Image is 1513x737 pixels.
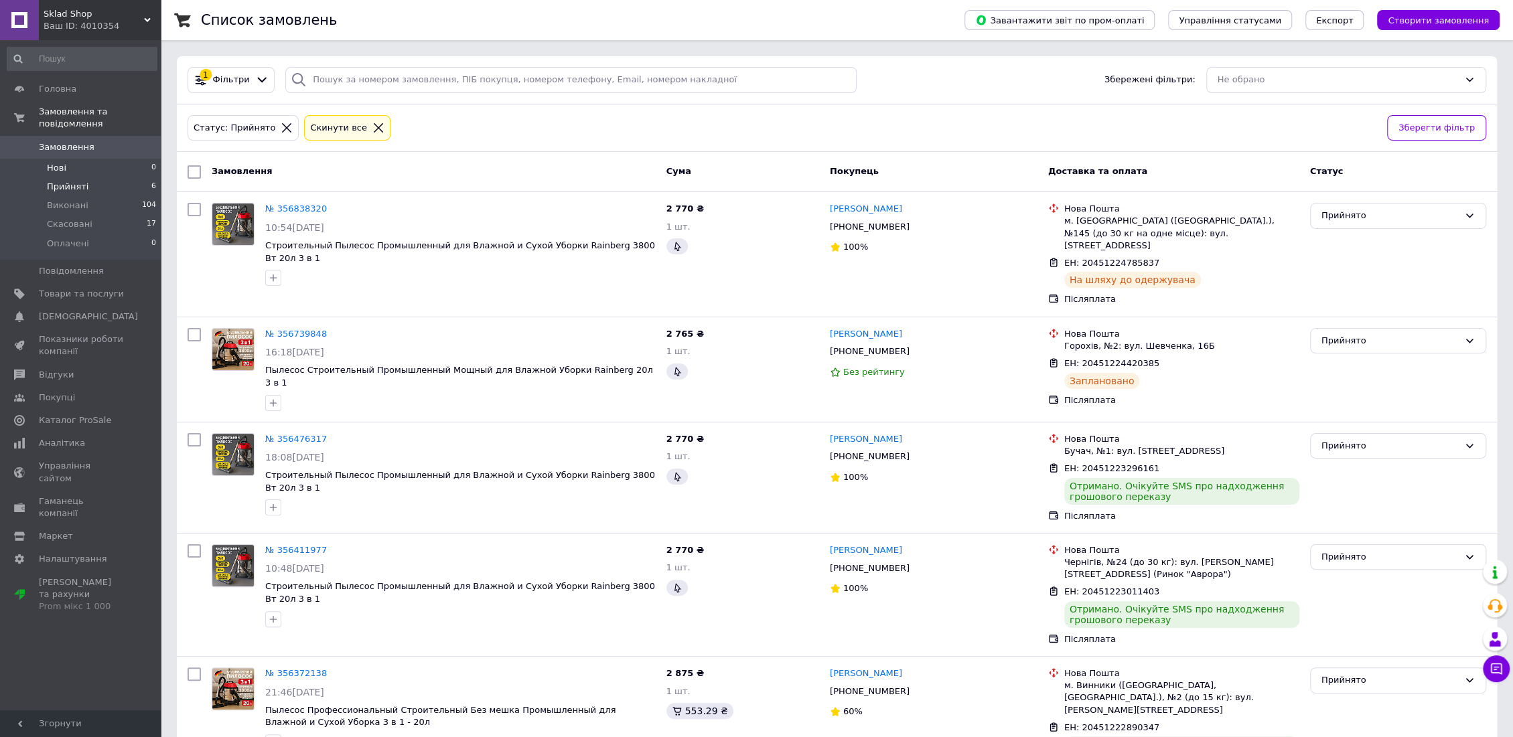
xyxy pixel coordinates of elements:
div: Чернігів, №24 (до 30 кг): вул. [PERSON_NAME][STREET_ADDRESS] (Ринок "Аврора") [1064,556,1299,580]
div: Післяплата [1064,293,1299,305]
a: № 356372138 [265,668,327,678]
span: Покупці [39,392,75,404]
a: № 356476317 [265,434,327,444]
span: Показники роботи компанії [39,333,124,357]
span: 18:08[DATE] [265,452,324,463]
span: 2 765 ₴ [666,329,704,339]
a: № 356411977 [265,545,327,555]
div: Горохів, №2: вул. Шевченка, 16Б [1064,340,1299,352]
div: Prom мікс 1 000 [39,600,124,612]
img: Фото товару [212,203,254,245]
div: Бучач, №1: вул. [STREET_ADDRESS] [1064,445,1299,457]
div: Післяплата [1064,510,1299,522]
button: Створити замовлення [1377,10,1500,30]
a: [PERSON_NAME] [830,544,902,557]
div: Прийнято [1321,209,1459,223]
span: [PERSON_NAME] та рахунки [39,576,124,613]
img: Фото товару [212,434,254,475]
div: Cкинути все [307,121,370,135]
div: Нова Пошта [1064,328,1299,340]
span: 2 770 ₴ [666,545,704,555]
div: [PHONE_NUMBER] [827,560,912,577]
div: Не обрано [1218,73,1459,87]
a: № 356739848 [265,329,327,339]
div: Нова Пошта [1064,544,1299,556]
a: Строительный Пылесос Промышленный для Влажной и Сухой Уборки Rainberg 3800 Вт 20л 3 в 1 [265,581,655,604]
span: Маркет [39,530,73,542]
a: Фото товару [212,203,255,246]
div: [PHONE_NUMBER] [827,683,912,700]
div: Післяплата [1064,394,1299,406]
span: ЕН: 20451222890347 [1064,722,1159,732]
div: Прийнято [1321,439,1459,453]
span: Пылесос Профессиональный Строительный Без мешка Промышленный для Влажной и Сухой Уборка 3 в 1 - 20л [265,705,616,728]
span: Cума [666,166,691,176]
a: Створити замовлення [1364,15,1500,25]
span: Товари та послуги [39,288,124,300]
span: 1 шт. [666,562,691,572]
span: Фільтри [213,74,250,86]
span: Скасовані [47,218,92,230]
span: 1 шт. [666,451,691,461]
span: Головна [39,83,76,95]
span: Доставка та оплата [1048,166,1147,176]
span: Прийняті [47,181,88,193]
a: Строительный Пылесос Промышленный для Влажной и Сухой Уборки Rainberg 3800 Вт 20л 3 в 1 [265,470,655,493]
span: 1 шт. [666,346,691,356]
span: ЕН: 20451224420385 [1064,358,1159,368]
a: Строительный Пылесос Промышленный для Влажной и Сухой Уборки Rainberg 3800 Вт 20л 3 в 1 [265,240,655,263]
div: м. [GEOGRAPHIC_DATA] ([GEOGRAPHIC_DATA].), №145 (до 30 кг на одне місце): вул. [STREET_ADDRESS] [1064,215,1299,252]
span: Аналітика [39,437,85,449]
span: 10:54[DATE] [265,222,324,233]
button: Експорт [1305,10,1364,30]
a: Фото товару [212,544,255,587]
span: 100% [843,472,868,482]
span: Виконані [47,199,88,212]
span: 100% [843,242,868,252]
span: 16:18[DATE] [265,347,324,357]
span: Замовлення [39,141,94,153]
a: [PERSON_NAME] [830,667,902,680]
span: Покупець [830,166,879,176]
button: Завантажити звіт по пром-оплаті [964,10,1155,30]
span: 104 [142,199,156,212]
span: 0 [151,238,156,250]
span: Без рейтингу [843,367,905,377]
span: Замовлення та повідомлення [39,106,161,130]
span: Статус [1310,166,1344,176]
div: м. Винники ([GEOGRAPHIC_DATA], [GEOGRAPHIC_DATA].), №2 (до 15 кг): вул. [PERSON_NAME][STREET_ADDR... [1064,679,1299,716]
button: Зберегти фільтр [1387,115,1486,141]
span: Нові [47,162,66,174]
span: Збережені фільтри: [1104,74,1196,86]
span: 17 [147,218,156,230]
div: Нова Пошта [1064,433,1299,445]
a: [PERSON_NAME] [830,203,902,216]
span: Замовлення [212,166,272,176]
div: Отримано. Очікуйте SMS про надходження грошового переказу [1064,601,1299,628]
span: ЕН: 20451223011403 [1064,586,1159,596]
div: 1 [200,69,212,81]
div: Прийнято [1321,334,1459,348]
span: 0 [151,162,156,174]
a: № 356838320 [265,203,327,214]
div: [PHONE_NUMBER] [827,343,912,360]
span: 1 шт. [666,686,691,696]
span: [DEMOGRAPHIC_DATA] [39,311,138,323]
span: 21:46[DATE] [265,687,324,698]
span: Експорт [1316,15,1354,25]
input: Пошук [7,47,157,71]
span: Оплачені [47,238,89,250]
img: Фото товару [212,668,254,710]
span: Управління статусами [1179,15,1281,25]
span: 2 875 ₴ [666,668,704,678]
div: На шляху до одержувача [1064,272,1201,288]
span: 1 шт. [666,222,691,232]
span: 6 [151,181,156,193]
a: [PERSON_NAME] [830,433,902,446]
span: Управління сайтом [39,460,124,484]
div: Нова Пошта [1064,203,1299,215]
div: [PHONE_NUMBER] [827,218,912,236]
img: Фото товару [212,545,254,586]
div: Отримано. Очікуйте SMS про надходження грошового переказу [1064,478,1299,505]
